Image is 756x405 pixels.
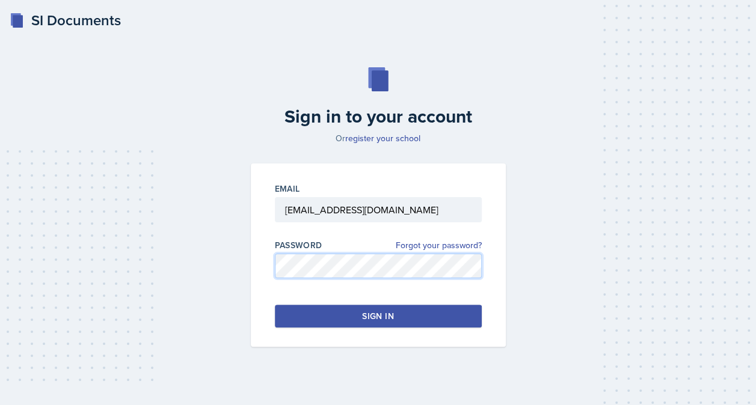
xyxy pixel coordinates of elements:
[362,310,393,322] div: Sign in
[275,239,322,251] label: Password
[396,239,482,252] a: Forgot your password?
[275,197,482,222] input: Email
[244,132,513,144] p: Or
[244,106,513,127] h2: Sign in to your account
[10,10,121,31] a: SI Documents
[275,183,300,195] label: Email
[345,132,420,144] a: register your school
[275,305,482,327] button: Sign in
